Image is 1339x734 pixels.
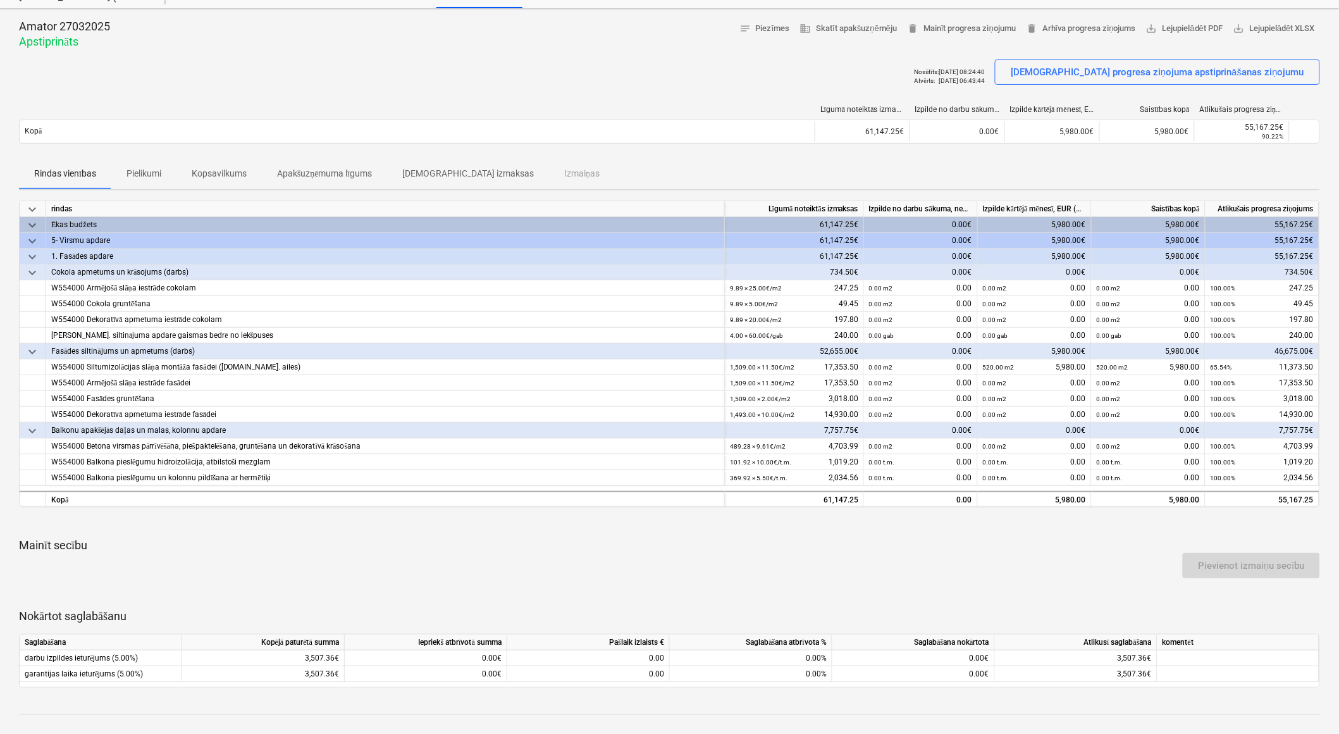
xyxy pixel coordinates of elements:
div: 0.00 [983,280,1086,296]
div: 5,980.00€ [1092,217,1206,233]
div: W554000 Dekoratīvā apmetuma iestrāde cokolam [51,312,719,328]
div: Izpilde no darbu sākuma, neskaitot kārtējā mēneša izpildi [864,201,978,217]
div: Saglabāšana [20,635,182,650]
div: 3,507.36€ [995,666,1157,682]
div: 0.00 [983,296,1086,312]
small: 101.92 × 10.00€ / t.m. [730,459,791,466]
span: Arhīva progresa ziņojums [1026,22,1136,36]
div: 240.00 [730,328,858,344]
span: delete [907,23,918,34]
div: 4,703.99 [1211,439,1314,454]
div: 17,353.50 [730,359,858,375]
div: 5,980.00 [983,359,1086,375]
div: Saistības kopā [1092,201,1206,217]
div: W554000 Fasādes gruntēšana [51,391,719,407]
div: 734.50€ [725,264,864,280]
span: Skatīt apakšuzņēmēju [800,22,898,36]
div: 14,930.00 [730,407,858,423]
div: 49.45 [1211,296,1314,312]
div: W554000 Balkona pieslēgumu hidroizolācija, atbilstoši mezglam [51,454,719,470]
small: 489.28 × 9.61€ / m2 [730,443,786,450]
small: 100.00% [1211,443,1236,450]
span: keyboard_arrow_down [25,423,40,439]
div: 0.00 [1097,312,1200,328]
span: save_alt [1233,23,1245,34]
div: W554000 Betona virsmas pārrīvēšāna, piešpaktelēšana, gruntēšana un dekoratīvā krāsošana [51,439,719,454]
div: 0.00 [869,470,972,486]
div: 240.00 [1211,328,1314,344]
small: 0.00 m2 [1097,316,1121,323]
div: 0.00€ [864,249,978,264]
small: 0.00 m2 [983,316,1007,323]
div: Fasādes siltinājums un apmetums (darbs) [51,344,719,359]
span: Piezīmes [739,22,790,36]
div: 17,353.50 [730,375,858,391]
p: [DATE] 08:24:40 [939,68,985,76]
div: 0.00€ [345,650,507,666]
span: save_alt [1146,23,1157,34]
p: [DATE] 06:43:44 [939,77,985,85]
div: Izpilde kārtējā mēnesī, EUR (bez PVN) [1010,105,1095,115]
span: notes [739,23,751,34]
small: 369.92 × 5.50€ / t.m. [730,475,787,482]
div: Atlikušais progresa ziņojums [1206,201,1319,217]
div: 2,034.56 [730,470,858,486]
div: 55,167.25 [1211,492,1314,508]
small: 1,493.00 × 10.00€ / m2 [730,411,794,418]
small: 9.89 × 25.00€ / m2 [730,285,782,292]
small: 0.00 m2 [983,380,1007,387]
div: 61,147.25€ [815,121,910,142]
div: 0.00 [983,375,1086,391]
small: 0.00 m2 [983,395,1007,402]
small: 0.00 m2 [983,443,1007,450]
div: W554000 Balkona pieslēgumu un kolonnu pildīšana ar hermētiķi [51,470,719,486]
small: 0.00 t.m. [1097,475,1123,482]
div: darbu izpildes ieturējums (5.00%) [20,650,182,666]
p: Amator 27032025 [19,19,110,34]
div: 0.00 [512,666,664,682]
div: 5,980.00€ [978,217,1092,233]
div: Iepriekš atbrīvotā summa [345,635,507,650]
small: 0.00 m2 [1097,395,1121,402]
div: 0.00 [983,391,1086,407]
small: 0.00 m2 [1097,285,1121,292]
div: 247.25 [1211,280,1314,296]
div: 61,147.25€ [725,233,864,249]
p: Pielikumi [126,167,161,180]
small: 0.00 m2 [869,301,893,308]
div: Atlikusī saglabāšana [995,635,1157,650]
div: 0.00€ [864,344,978,359]
div: Kopējā paturētā summa [182,635,345,650]
div: 55,167.25€ [1200,123,1284,132]
div: Līgumā noteiktās izmaksas [820,105,905,115]
span: keyboard_arrow_down [25,249,40,264]
div: 0.00 [1097,470,1200,486]
button: Arhīva progresa ziņojums [1021,19,1141,39]
div: 0.00 [869,454,972,470]
small: 0.00 m2 [1097,411,1121,418]
div: 14,930.00 [1211,407,1314,423]
div: 197.80 [1211,312,1314,328]
small: 0.00 m2 [983,285,1007,292]
small: 0.00 m2 [869,395,893,402]
div: Saglabāšana atbrīvota % [670,635,832,650]
div: 5,980.00€ [978,344,1092,359]
small: 520.00 m2 [983,364,1015,371]
div: 0.00€ [345,666,507,682]
span: keyboard_arrow_down [25,202,40,217]
div: 197.80 [730,312,858,328]
small: 0.00 m2 [869,285,893,292]
small: 0.00 t.m. [983,475,1009,482]
button: Lejupielādēt PDF [1141,19,1228,39]
small: 0.00 m2 [1097,380,1121,387]
span: Mainīt progresa ziņojumu [907,22,1016,36]
small: 9.89 × 5.00€ / m2 [730,301,778,308]
div: Ēkas budžets [51,217,719,233]
small: 100.00% [1211,475,1236,482]
div: 0.00 [1097,391,1200,407]
p: Kopā [25,126,42,137]
div: 0.00 [869,296,972,312]
div: 52,655.00€ [725,344,864,359]
span: keyboard_arrow_down [25,265,40,280]
div: rindas [46,201,725,217]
